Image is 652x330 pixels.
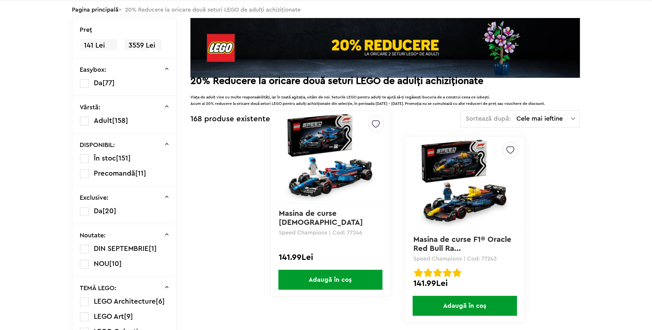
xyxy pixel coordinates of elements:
img: Evaluare cu stele [443,268,452,277]
span: [77] [103,79,115,87]
span: [9] [124,313,133,320]
a: Pagina principală [72,7,119,13]
img: Masina de curse F1® Visa Cash App RB VCARB 01 [286,112,375,202]
a: Masina de curse F1® Oracle Red Bull Ra... [413,236,514,252]
span: [6] [156,298,165,305]
span: Adaugă în coș [278,270,383,290]
div: 168 produse existente [190,110,270,128]
span: 141 Lei [80,39,117,52]
span: [158] [112,117,128,124]
span: Cele mai ieftine [516,115,571,122]
p: Noutate: [80,232,106,239]
span: [151] [116,155,131,162]
span: LEGO Art [94,313,124,320]
p: TEMĂ LEGO: [80,285,117,291]
span: DIN SEPTEMBRIE [94,245,149,252]
span: Precomandă [94,170,136,177]
div: > 20% Reducere la oricare două seturi LEGO de adulți achiziționate [72,1,580,18]
p: Speed Champions | Cod: 77243 [413,256,516,261]
span: LEGO Architecture [94,298,156,305]
p: Exclusive: [80,195,109,201]
img: Evaluare cu stele [453,268,462,277]
img: Evaluare cu stele [433,268,442,277]
p: Easybox: [80,67,107,73]
img: Evaluare cu stele [414,268,423,277]
span: [20] [103,207,117,215]
span: Adaugă în coș [413,296,517,316]
p: Preţ [80,27,93,33]
span: 3559 Lei [124,39,162,52]
a: Adaugă în coș [271,270,390,290]
a: Masina de curse [DEMOGRAPHIC_DATA] Cash App RB V... [279,210,365,235]
h2: 20% Reducere la oricare două seturi LEGO de adulți achiziționate [190,78,580,84]
p: Vârstă: [80,104,101,111]
span: Sortează după: [466,115,511,122]
span: [11] [136,170,146,177]
span: NOU [94,260,110,267]
img: Landing page banner [190,18,580,78]
div: 141.99Lei [413,279,516,288]
p: DISPONIBIL: [80,142,115,148]
span: [10] [110,260,122,267]
span: [1] [149,245,157,252]
span: În stoc [94,155,116,162]
span: Da [94,207,103,215]
span: Adult [94,117,112,124]
div: 141.99Lei [279,253,382,261]
img: Masina de curse F1® Oracle Red Bull Racing RB20 [420,138,510,228]
span: Da [94,79,103,87]
div: Viața de adult vine cu multe responsabilități, iar în toată agitația, uităm de noi. Seturile LEGO... [190,87,580,107]
p: Speed Champions | Cod: 77246 [279,230,382,235]
img: Evaluare cu stele [424,268,433,277]
a: Adaugă în coș [405,296,524,316]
